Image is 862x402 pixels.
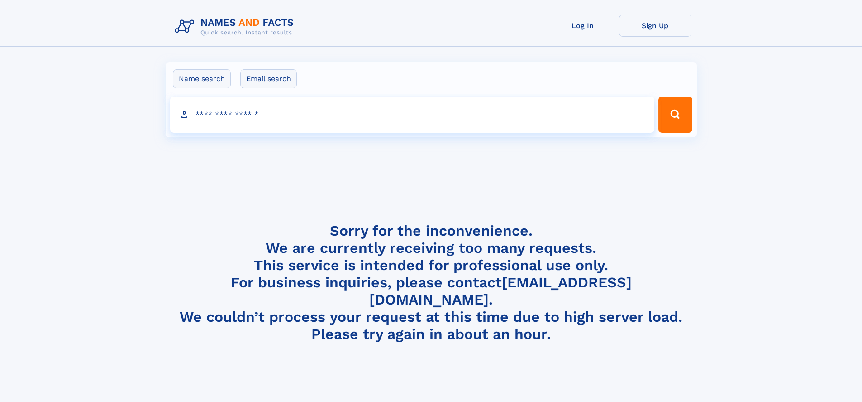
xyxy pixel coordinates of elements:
[369,274,632,308] a: [EMAIL_ADDRESS][DOMAIN_NAME]
[171,15,301,39] img: Logo Names and Facts
[619,15,691,37] a: Sign Up
[658,97,692,133] button: Search Button
[171,222,691,343] h4: Sorry for the inconvenience. We are currently receiving too many requests. This service is intend...
[240,69,297,88] label: Email search
[170,97,655,133] input: search input
[547,15,619,37] a: Log In
[173,69,231,88] label: Name search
